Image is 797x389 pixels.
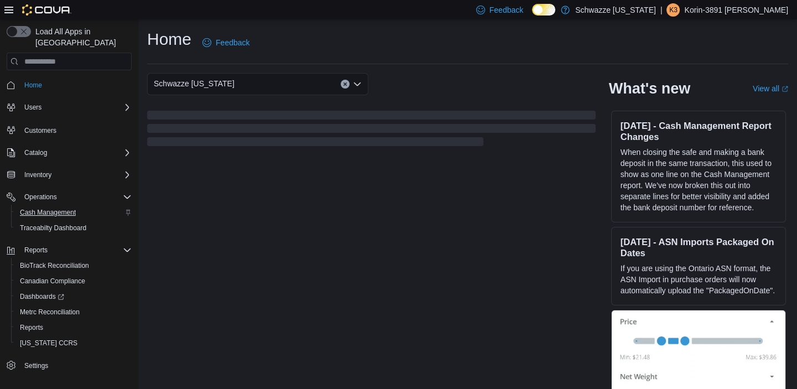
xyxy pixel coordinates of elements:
[684,3,788,17] p: Korin-3891 [PERSON_NAME]
[15,259,93,272] a: BioTrack Reconciliation
[147,28,191,50] h1: Home
[15,206,80,219] a: Cash Management
[20,190,132,204] span: Operations
[154,77,235,90] span: Schwazze [US_STATE]
[20,243,132,257] span: Reports
[20,78,132,92] span: Home
[782,86,788,92] svg: External link
[575,3,656,17] p: Schwazze [US_STATE]
[20,359,132,372] span: Settings
[489,4,523,15] span: Feedback
[2,242,136,258] button: Reports
[609,80,690,97] h2: What's new
[24,103,41,112] span: Users
[660,3,663,17] p: |
[20,101,132,114] span: Users
[20,168,132,181] span: Inventory
[621,236,777,258] h3: [DATE] - ASN Imports Packaged On Dates
[753,84,788,93] a: View allExternal link
[15,274,90,288] a: Canadian Compliance
[20,292,64,301] span: Dashboards
[20,123,132,137] span: Customers
[621,147,777,213] p: When closing the safe and making a bank deposit in the same transaction, this used to show as one...
[31,26,132,48] span: Load All Apps in [GEOGRAPHIC_DATA]
[24,246,48,255] span: Reports
[20,124,61,137] a: Customers
[2,100,136,115] button: Users
[15,274,132,288] span: Canadian Compliance
[20,359,53,372] a: Settings
[20,168,56,181] button: Inventory
[11,220,136,236] button: Traceabilty Dashboard
[15,221,132,235] span: Traceabilty Dashboard
[15,221,91,235] a: Traceabilty Dashboard
[20,146,51,159] button: Catalog
[15,259,132,272] span: BioTrack Reconciliation
[621,120,777,142] h3: [DATE] - Cash Management Report Changes
[11,320,136,335] button: Reports
[20,146,132,159] span: Catalog
[2,167,136,183] button: Inventory
[24,361,48,370] span: Settings
[669,3,678,17] span: K3
[20,323,43,332] span: Reports
[15,290,69,303] a: Dashboards
[2,77,136,93] button: Home
[341,80,350,89] button: Clear input
[20,277,85,286] span: Canadian Compliance
[11,273,136,289] button: Canadian Compliance
[20,243,52,257] button: Reports
[20,339,77,347] span: [US_STATE] CCRS
[11,304,136,320] button: Metrc Reconciliation
[11,335,136,351] button: [US_STATE] CCRS
[11,289,136,304] a: Dashboards
[532,4,555,15] input: Dark Mode
[24,193,57,201] span: Operations
[20,208,76,217] span: Cash Management
[15,206,132,219] span: Cash Management
[15,321,48,334] a: Reports
[15,305,132,319] span: Metrc Reconciliation
[15,336,132,350] span: Washington CCRS
[24,81,42,90] span: Home
[216,37,249,48] span: Feedback
[2,357,136,374] button: Settings
[147,113,596,148] span: Loading
[20,79,46,92] a: Home
[20,308,80,317] span: Metrc Reconciliation
[2,189,136,205] button: Operations
[15,305,84,319] a: Metrc Reconciliation
[198,32,254,54] a: Feedback
[20,190,61,204] button: Operations
[11,205,136,220] button: Cash Management
[24,148,47,157] span: Catalog
[621,263,777,296] p: If you are using the Ontario ASN format, the ASN Import in purchase orders will now automatically...
[24,170,51,179] span: Inventory
[24,126,56,135] span: Customers
[15,336,82,350] a: [US_STATE] CCRS
[11,258,136,273] button: BioTrack Reconciliation
[20,224,86,232] span: Traceabilty Dashboard
[22,4,71,15] img: Cova
[353,80,362,89] button: Open list of options
[15,321,132,334] span: Reports
[15,290,132,303] span: Dashboards
[20,261,89,270] span: BioTrack Reconciliation
[2,122,136,138] button: Customers
[2,145,136,160] button: Catalog
[20,101,46,114] button: Users
[666,3,680,17] div: Korin-3891 Hobday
